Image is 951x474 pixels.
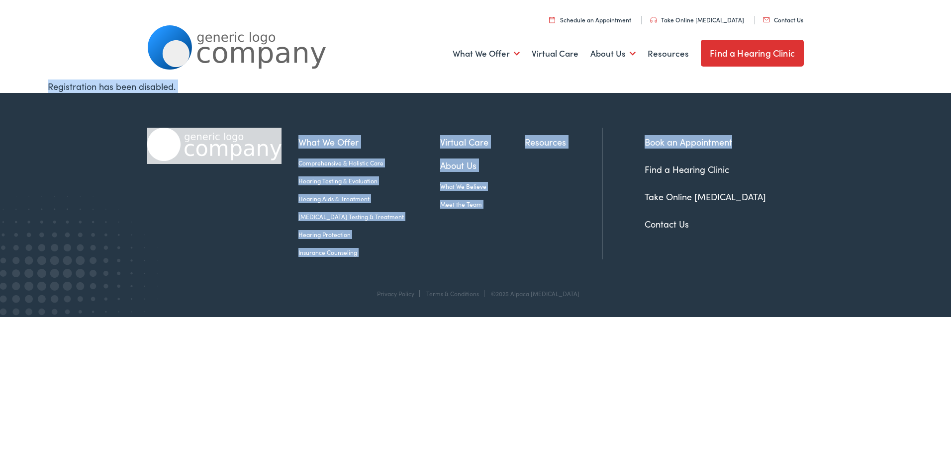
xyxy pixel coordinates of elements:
[377,289,414,298] a: Privacy Policy
[440,200,525,209] a: Meet the Team
[763,15,803,24] a: Contact Us
[763,17,770,22] img: utility icon
[549,15,631,24] a: Schedule an Appointment
[440,182,525,191] a: What We Believe
[645,218,689,230] a: Contact Us
[298,135,440,149] a: What We Offer
[298,230,440,239] a: Hearing Protection
[486,290,579,297] div: ©2025 Alpaca [MEDICAL_DATA]
[48,79,904,93] div: Registration has been disabled.
[298,158,440,167] a: Comprehensive & Holistic Care
[426,289,479,298] a: Terms & Conditions
[147,128,282,161] img: Alpaca Audiology
[298,248,440,257] a: Insurance Counseling
[648,35,689,72] a: Resources
[650,17,657,23] img: utility icon
[440,135,525,149] a: Virtual Care
[645,163,729,175] a: Find a Hearing Clinic
[453,35,520,72] a: What We Offer
[645,190,766,203] a: Take Online [MEDICAL_DATA]
[549,16,555,23] img: utility icon
[298,194,440,203] a: Hearing Aids & Treatment
[645,136,732,148] a: Book an Appointment
[440,158,525,172] a: About Us
[701,40,804,67] a: Find a Hearing Clinic
[590,35,636,72] a: About Us
[532,35,578,72] a: Virtual Care
[525,135,602,149] a: Resources
[298,176,440,185] a: Hearing Testing & Evaluation
[650,15,744,24] a: Take Online [MEDICAL_DATA]
[298,212,440,221] a: [MEDICAL_DATA] Testing & Treatment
